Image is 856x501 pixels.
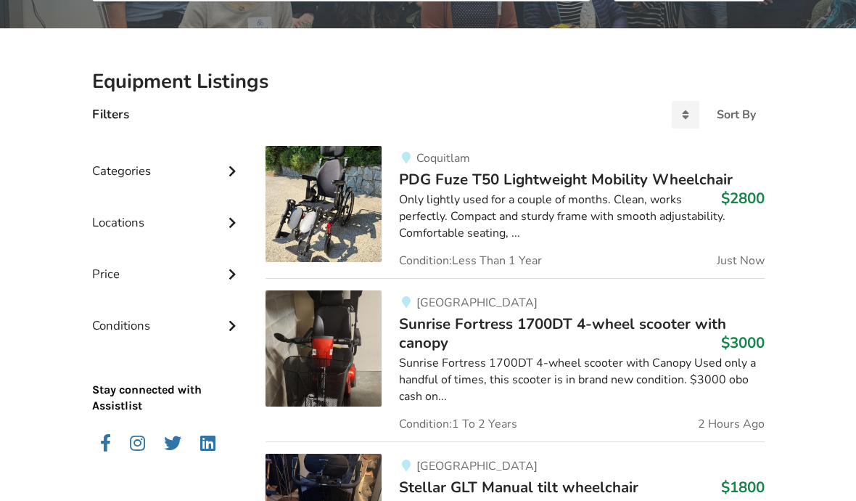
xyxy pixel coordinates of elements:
a: mobility-pdg fuze t50 lightweight mobility wheelchairCoquitlamPDG Fuze T50 Lightweight Mobility W... [266,146,764,278]
img: mobility-pdg fuze t50 lightweight mobility wheelchair [266,146,382,262]
div: Locations [92,186,243,237]
div: Price [92,237,243,289]
span: Condition: Less Than 1 Year [399,255,542,266]
div: Sort By [717,109,756,121]
span: [GEOGRAPHIC_DATA] [416,458,538,474]
div: Conditions [92,289,243,341]
span: Condition: 1 To 2 Years [399,418,517,430]
img: mobility-sunrise fortress 1700dt 4-wheel scooter with canopy [266,290,382,407]
span: Sunrise Fortress 1700DT 4-wheel scooter with canopy [399,314,726,353]
p: Stay connected with Assistlist [92,341,243,415]
h2: Equipment Listings [92,69,765,94]
h3: $3000 [721,333,765,352]
span: PDG Fuze T50 Lightweight Mobility Wheelchair [399,169,733,190]
span: 2 Hours Ago [698,418,765,430]
h3: $2800 [721,189,765,208]
span: [GEOGRAPHIC_DATA] [416,295,538,311]
div: Only lightly used for a couple of months. Clean, works perfectly. Compact and sturdy frame with s... [399,192,764,242]
h3: $1800 [721,478,765,497]
div: Categories [92,134,243,186]
a: mobility-sunrise fortress 1700dt 4-wheel scooter with canopy[GEOGRAPHIC_DATA]Sunrise Fortress 170... [266,278,764,441]
span: Stellar GLT Manual tilt wheelchair [399,477,638,497]
span: Coquitlam [416,150,470,166]
div: Sunrise Fortress 1700DT 4-wheel scooter with Canopy Used only a handful of times, this scooter is... [399,355,764,405]
span: Just Now [717,255,765,266]
h4: Filters [92,106,129,123]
